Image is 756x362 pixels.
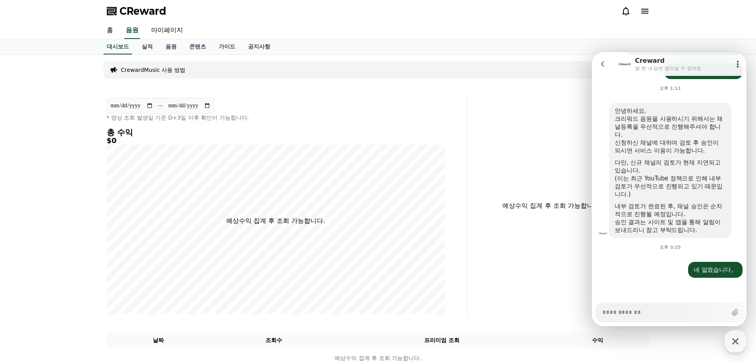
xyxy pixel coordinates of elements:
[124,22,140,39] a: 음원
[104,39,132,54] a: 대시보드
[592,52,746,326] iframe: Channel chat
[210,333,337,348] th: 조회수
[135,39,159,54] a: 실적
[119,5,166,17] span: CReward
[212,39,242,54] a: 가이드
[107,5,166,17] a: CReward
[121,66,186,74] a: CrewardMusic 사용 방법
[100,22,119,39] a: 홈
[158,101,163,110] p: ~
[107,128,445,137] h4: 총 수익
[546,333,650,348] th: 수익
[107,333,210,348] th: 날짜
[107,137,445,145] h5: $0
[338,333,546,348] th: 프리미엄 조회
[107,114,445,122] p: * 영상 조회 발생일 기준 D+3일 이후 확인이 가능합니다.
[474,201,631,211] p: 예상수익 집계 후 조회 가능합니다.
[145,22,189,39] a: 마이페이지
[226,216,325,226] p: 예상수익 집계 후 조회 가능합니다.
[159,39,183,54] a: 음원
[183,39,212,54] a: 콘텐츠
[242,39,277,54] a: 공지사항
